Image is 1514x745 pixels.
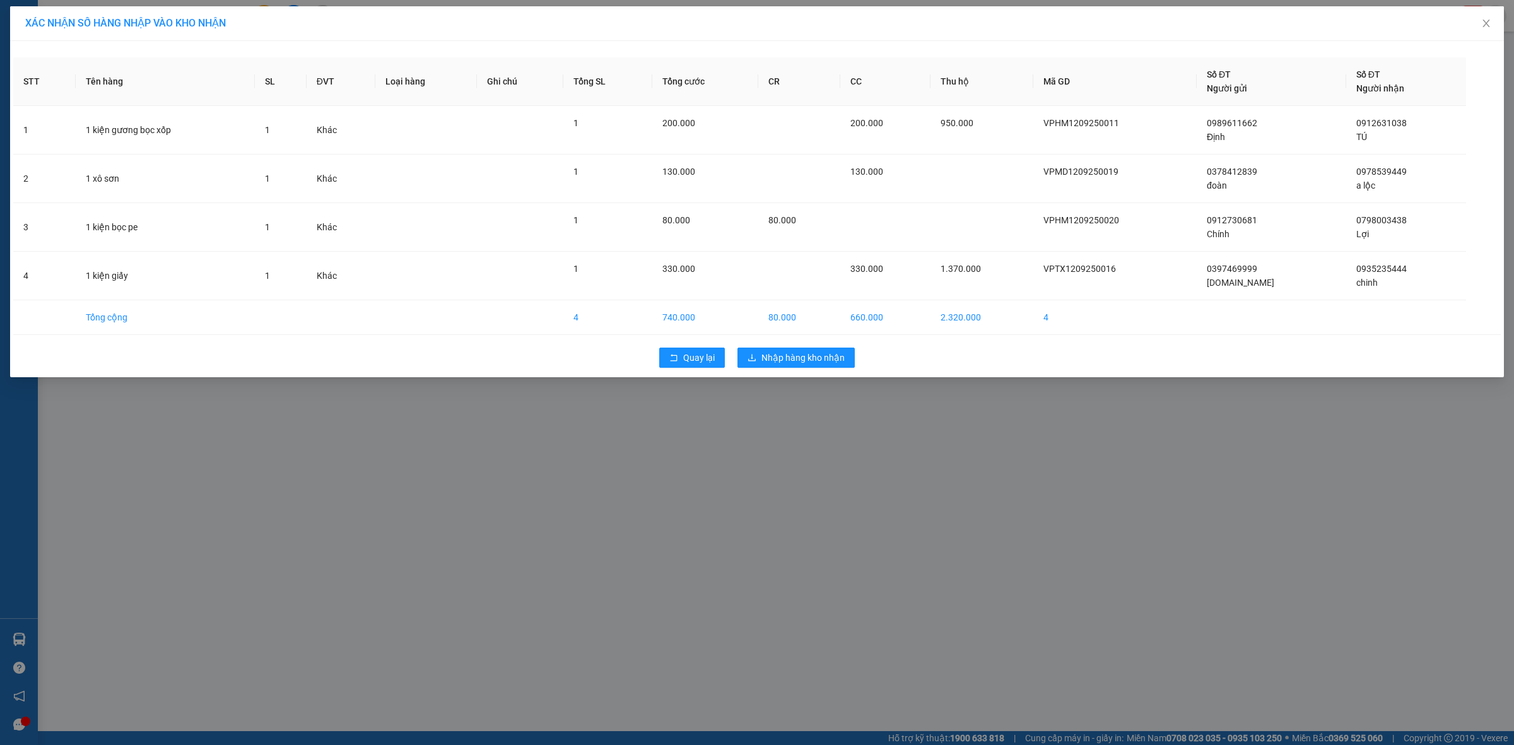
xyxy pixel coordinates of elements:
span: 330.000 [850,264,883,274]
td: Khác [307,203,375,252]
span: 0798003438 [1356,215,1407,225]
span: 0397469999 [1207,264,1257,274]
span: 0989611662 [1207,118,1257,128]
td: 2 [13,155,76,203]
button: downloadNhập hàng kho nhận [737,348,855,368]
span: VPTX1209250016 [1043,264,1116,274]
span: a lộc [1356,180,1375,191]
td: 1 [13,106,76,155]
span: XÁC NHẬN SỐ HÀNG NHẬP VÀO KHO NHẬN [25,17,226,29]
span: 1 [265,271,270,281]
span: Số ĐT [1207,69,1231,79]
th: CR [758,57,840,106]
td: 4 [563,300,652,335]
span: 950.000 [941,118,973,128]
th: Loại hàng [375,57,478,106]
span: 1 [265,173,270,184]
td: Khác [307,106,375,155]
td: 3 [13,203,76,252]
span: 1 [573,264,578,274]
span: Người nhận [1356,83,1404,93]
span: 200.000 [850,118,883,128]
span: 80.000 [662,215,690,225]
td: 80.000 [758,300,840,335]
span: [DOMAIN_NAME] [1207,278,1274,288]
span: Người gửi [1207,83,1247,93]
span: close [1481,18,1491,28]
span: Định [1207,132,1225,142]
th: ĐVT [307,57,375,106]
th: Tên hàng [76,57,255,106]
td: Tổng cộng [76,300,255,335]
th: Mã GD [1033,57,1197,106]
td: 740.000 [652,300,759,335]
span: VPMD1209250019 [1043,167,1118,177]
span: 1 [265,222,270,232]
td: 1 xô sơn [76,155,255,203]
span: 1 [573,215,578,225]
button: rollbackQuay lại [659,348,725,368]
span: Nhập hàng kho nhận [761,351,845,365]
span: 130.000 [850,167,883,177]
span: 200.000 [662,118,695,128]
td: 2.320.000 [930,300,1033,335]
span: VPHM1209250011 [1043,118,1119,128]
span: TÚ [1356,132,1367,142]
span: 0978539449 [1356,167,1407,177]
td: 660.000 [840,300,930,335]
td: 4 [1033,300,1197,335]
span: Số ĐT [1356,69,1380,79]
span: Chính [1207,229,1229,239]
th: STT [13,57,76,106]
span: Lợi [1356,229,1369,239]
th: Ghi chú [477,57,563,106]
span: 0912631038 [1356,118,1407,128]
span: 80.000 [768,215,796,225]
th: Thu hộ [930,57,1033,106]
th: Tổng cước [652,57,759,106]
span: 0378412839 [1207,167,1257,177]
th: CC [840,57,930,106]
td: Khác [307,155,375,203]
span: Quay lại [683,351,715,365]
td: 1 kiện gương bọc xốp [76,106,255,155]
td: 1 kiện bọc pe [76,203,255,252]
span: 0935235444 [1356,264,1407,274]
span: download [748,353,756,363]
span: 330.000 [662,264,695,274]
button: Close [1469,6,1504,42]
span: rollback [669,353,678,363]
th: Tổng SL [563,57,652,106]
td: 4 [13,252,76,300]
span: VPHM1209250020 [1043,215,1119,225]
span: chinh [1356,278,1378,288]
th: SL [255,57,307,106]
span: 1 [573,118,578,128]
span: 130.000 [662,167,695,177]
td: 1 kiện giấy [76,252,255,300]
span: 1.370.000 [941,264,981,274]
span: đoàn [1207,180,1227,191]
span: 1 [573,167,578,177]
td: Khác [307,252,375,300]
span: 1 [265,125,270,135]
span: 0912730681 [1207,215,1257,225]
